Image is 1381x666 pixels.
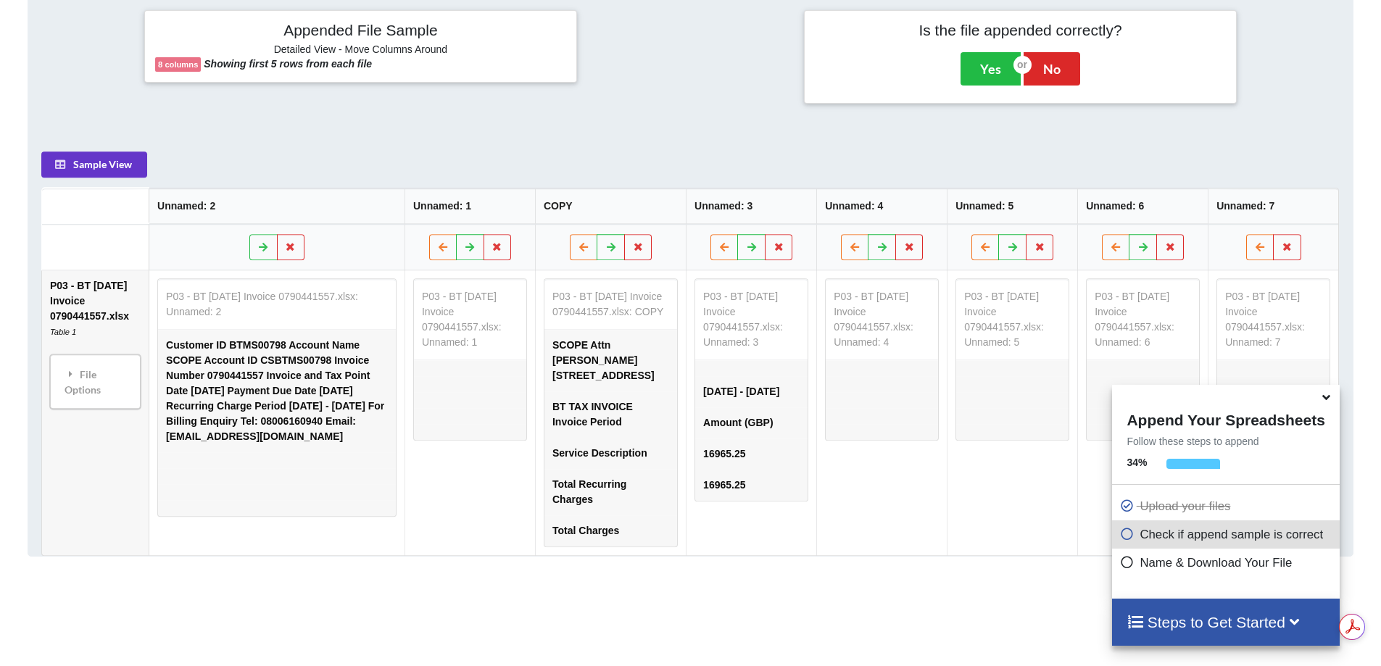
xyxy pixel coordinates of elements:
[695,407,808,438] td: Amount (GBP)
[695,438,808,470] td: 16965.25
[158,60,198,69] b: 8 columns
[535,188,686,224] th: COPY
[1127,613,1324,631] h4: Steps to Get Started
[544,438,677,469] td: Service Description
[816,188,947,224] th: Unnamed: 4
[155,43,566,58] h6: Detailed View - Move Columns Around
[1119,554,1335,572] p: Name & Download Your File
[149,188,405,224] th: Unnamed: 2
[544,469,677,515] td: Total Recurring Charges
[544,330,677,391] td: SCOPE Attn [PERSON_NAME] [STREET_ADDRESS]
[155,21,566,41] h4: Appended File Sample
[947,188,1078,224] th: Unnamed: 5
[1112,407,1339,429] h4: Append Your Spreadsheets
[158,330,396,452] td: Customer ID BTMS00798 Account Name SCOPE Account ID CSBTMS00798 Invoice Number 0790441557 Invoice...
[42,270,149,555] td: P03 - BT [DATE] Invoice 0790441557.xlsx
[1119,497,1335,515] p: Upload your files
[1119,525,1335,544] p: Check if append sample is correct
[695,376,808,407] td: [DATE] - [DATE]
[815,21,1226,39] h4: Is the file appended correctly?
[1024,52,1080,86] button: No
[686,188,816,224] th: Unnamed: 3
[1078,188,1208,224] th: Unnamed: 6
[544,391,677,438] td: BT TAX INVOICE Invoice Period
[405,188,535,224] th: Unnamed: 1
[54,359,136,404] div: File Options
[544,515,677,546] td: Total Charges
[1127,457,1147,468] b: 34 %
[41,151,147,178] button: Sample View
[961,52,1021,86] button: Yes
[50,328,76,336] i: Table 1
[1208,188,1339,224] th: Unnamed: 7
[695,470,808,501] td: 16965.25
[1112,434,1339,449] p: Follow these steps to append
[204,58,372,70] b: Showing first 5 rows from each file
